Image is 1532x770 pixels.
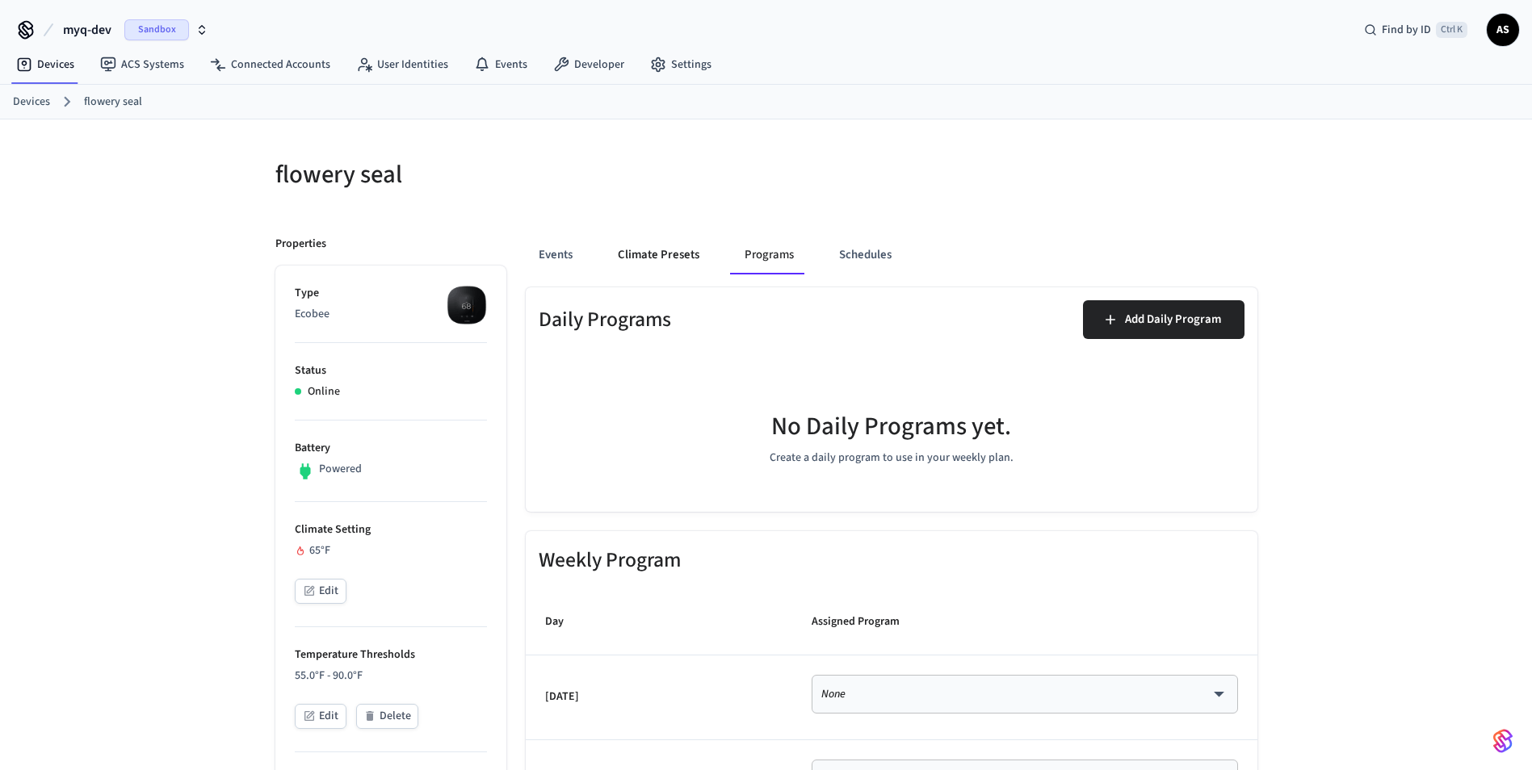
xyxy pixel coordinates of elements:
button: Edit [295,704,346,729]
a: Events [461,50,540,79]
th: Assigned Program [792,590,1257,655]
em: None [821,686,846,702]
a: ACS Systems [87,50,197,79]
a: User Identities [343,50,461,79]
span: Ctrl K [1436,22,1467,38]
span: myq-dev [63,20,111,40]
button: Schedules [826,236,905,274]
p: Climate Setting [295,521,487,538]
p: Temperature Thresholds [295,647,487,663]
span: Sandbox [124,19,189,40]
th: Day [526,590,792,655]
a: Developer [540,50,637,79]
a: flowery seal [84,94,142,111]
button: Add Daily Program [1083,300,1244,339]
h6: Daily Programs [539,303,671,337]
p: [DATE] [545,688,773,705]
button: Climate Presets [605,236,712,274]
h5: No Daily Programs yet. [771,410,1011,443]
a: Connected Accounts [197,50,343,79]
button: Programs [732,236,807,274]
button: Events [526,236,586,274]
button: Edit [295,579,346,604]
p: Battery [295,440,487,457]
p: Powered [319,461,362,478]
p: 55.0°F - 90.0°F [295,667,487,684]
h5: flowery seal [275,158,757,191]
a: Devices [13,94,50,111]
p: Create a daily program to use in your weekly plan. [770,450,1014,467]
button: Delete [356,704,418,729]
div: 65°F [295,542,487,559]
a: Settings [637,50,724,79]
p: Properties [275,236,326,253]
p: Online [308,383,340,400]
div: Find by IDCtrl K [1351,15,1480,44]
p: Ecobee [295,306,487,323]
h6: Weekly Program [539,544,681,577]
span: AS [1488,15,1517,44]
span: Find by ID [1382,22,1431,38]
p: Status [295,362,487,379]
a: Devices [3,50,87,79]
img: ecobee_lite_3 [447,285,487,325]
p: Type [295,285,487,302]
button: AS [1487,14,1519,46]
img: SeamLogoGradient.69752ec5.svg [1493,728,1513,754]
